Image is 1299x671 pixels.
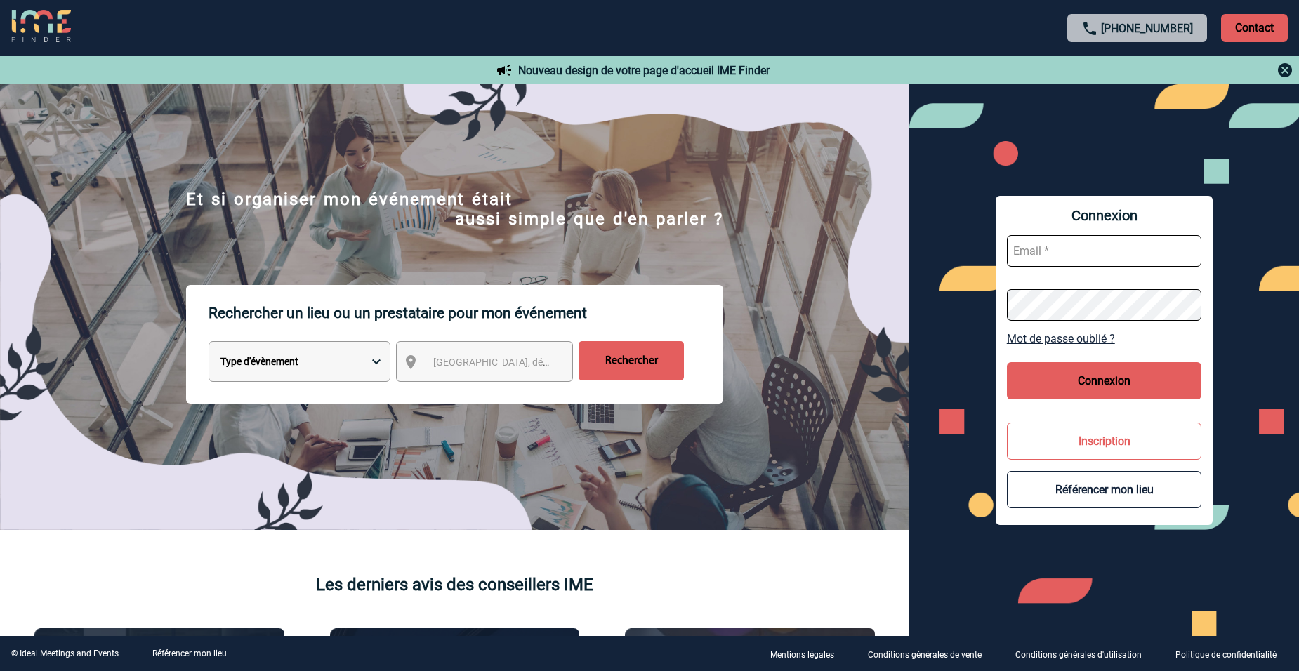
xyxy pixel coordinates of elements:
span: [GEOGRAPHIC_DATA], département, région... [433,357,628,368]
a: Conditions générales de vente [857,647,1004,660]
a: [PHONE_NUMBER] [1101,22,1193,35]
div: © Ideal Meetings and Events [11,649,119,658]
img: call-24-px.png [1081,20,1098,37]
p: Contact [1221,14,1288,42]
input: Rechercher [579,341,684,380]
p: Rechercher un lieu ou un prestataire pour mon événement [209,285,723,341]
p: Mentions légales [770,650,834,660]
a: Référencer mon lieu [152,649,227,658]
p: Conditions générales d'utilisation [1015,650,1142,660]
a: Mentions légales [759,647,857,660]
a: Conditions générales d'utilisation [1004,647,1164,660]
button: Référencer mon lieu [1007,471,1202,508]
button: Connexion [1007,362,1202,399]
span: Connexion [1007,207,1202,224]
button: Inscription [1007,423,1202,460]
a: Mot de passe oublié ? [1007,332,1202,345]
a: Politique de confidentialité [1164,647,1299,660]
input: Email * [1007,235,1202,267]
p: Politique de confidentialité [1175,650,1277,660]
p: Conditions générales de vente [868,650,982,660]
